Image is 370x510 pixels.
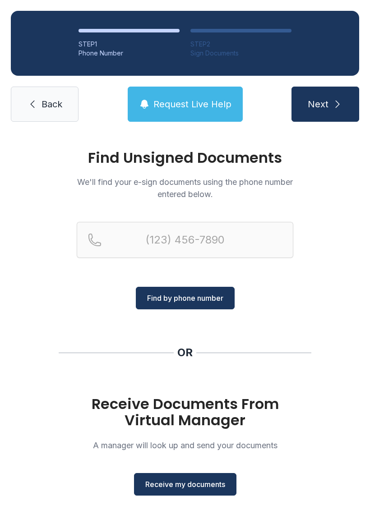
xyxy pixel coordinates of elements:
[308,98,328,110] span: Next
[153,98,231,110] span: Request Live Help
[177,345,193,360] div: OR
[77,439,293,451] p: A manager will look up and send your documents
[77,396,293,428] h1: Receive Documents From Virtual Manager
[79,49,180,58] div: Phone Number
[190,49,291,58] div: Sign Documents
[190,40,291,49] div: STEP 2
[77,176,293,200] p: We'll find your e-sign documents using the phone number entered below.
[147,293,223,303] span: Find by phone number
[79,40,180,49] div: STEP 1
[77,151,293,165] h1: Find Unsigned Documents
[145,479,225,490] span: Receive my documents
[77,222,293,258] input: Reservation phone number
[42,98,62,110] span: Back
